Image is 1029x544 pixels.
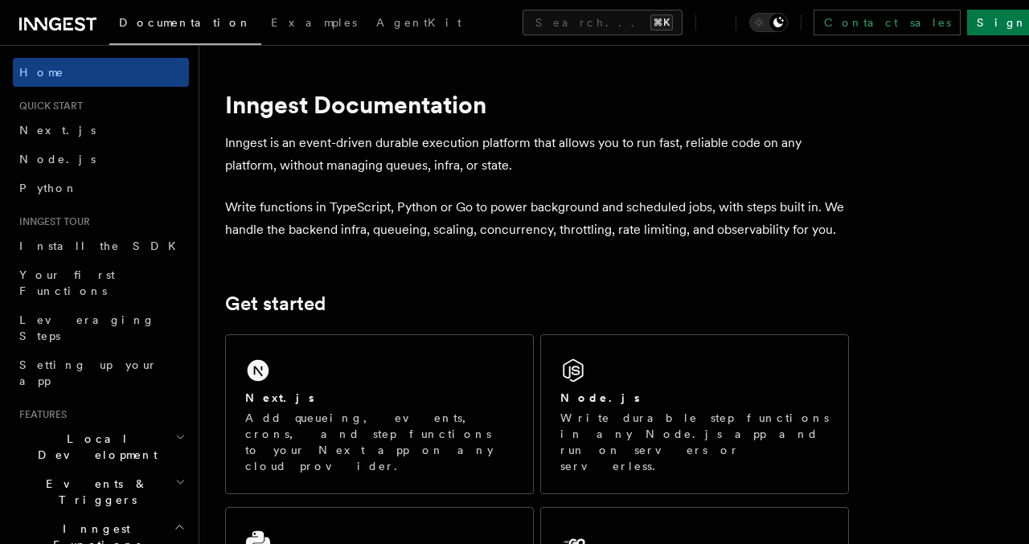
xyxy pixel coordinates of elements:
[13,145,189,174] a: Node.js
[225,196,849,241] p: Write functions in TypeScript, Python or Go to power background and scheduled jobs, with steps bu...
[225,90,849,119] h1: Inngest Documentation
[19,182,78,194] span: Python
[560,410,829,474] p: Write durable step functions in any Node.js app and run on servers or serverless.
[749,13,788,32] button: Toggle dark mode
[523,10,683,35] button: Search...⌘K
[19,64,64,80] span: Home
[367,5,471,43] a: AgentKit
[19,239,186,252] span: Install the SDK
[376,16,461,29] span: AgentKit
[814,10,961,35] a: Contact sales
[13,431,175,463] span: Local Development
[13,305,189,350] a: Leveraging Steps
[19,358,158,387] span: Setting up your app
[261,5,367,43] a: Examples
[245,390,314,406] h2: Next.js
[225,292,326,315] a: Get started
[19,268,115,297] span: Your first Functions
[13,408,67,421] span: Features
[119,16,252,29] span: Documentation
[13,116,189,145] a: Next.js
[13,231,189,260] a: Install the SDK
[560,390,640,406] h2: Node.js
[13,100,83,112] span: Quick start
[19,313,155,342] span: Leveraging Steps
[225,132,849,177] p: Inngest is an event-driven durable execution platform that allows you to run fast, reliable code ...
[13,350,189,395] a: Setting up your app
[225,334,534,494] a: Next.jsAdd queueing, events, crons, and step functions to your Next app on any cloud provider.
[13,424,189,469] button: Local Development
[13,58,189,87] a: Home
[19,124,96,137] span: Next.js
[13,260,189,305] a: Your first Functions
[13,469,189,514] button: Events & Triggers
[271,16,357,29] span: Examples
[540,334,849,494] a: Node.jsWrite durable step functions in any Node.js app and run on servers or serverless.
[13,476,175,508] span: Events & Triggers
[13,174,189,202] a: Python
[19,153,96,166] span: Node.js
[13,215,90,228] span: Inngest tour
[245,410,514,474] p: Add queueing, events, crons, and step functions to your Next app on any cloud provider.
[650,14,673,31] kbd: ⌘K
[109,5,261,45] a: Documentation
